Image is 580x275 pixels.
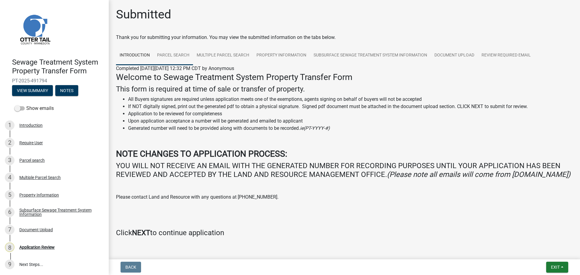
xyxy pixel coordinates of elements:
div: 3 [5,155,14,165]
img: Otter Tail County, Minnesota [12,6,57,52]
wm-modal-confirm: Notes [55,88,78,93]
h3: Welcome to Sewage Treatment System Property Transfer Form [116,72,573,82]
div: Property Information [19,193,59,197]
button: Exit [546,262,568,273]
div: Parcel search [19,158,45,162]
button: Back [121,262,141,273]
div: 9 [5,260,14,269]
button: View Summary [12,85,53,96]
span: PT-2025-491794 [12,78,97,84]
a: Review Required Email [478,46,534,65]
div: 7 [5,225,14,235]
strong: NEXT [132,229,150,237]
div: 5 [5,190,14,200]
div: Application Review [19,245,55,249]
li: Generated number will need to be provided along with documents to be recorded. [128,125,573,132]
h4: Sewage Treatment System Property Transfer Form [12,58,104,75]
li: All Buyers signatures are required unless application meets one of the exemptions, agents signing... [128,96,573,103]
label: Show emails [14,105,54,112]
div: Thank you for submitting your information. You may view the submitted information on the tabs below. [116,34,573,41]
p: Please contact Land and Resource with any questions at [PHONE_NUMBER]. [116,193,573,201]
wm-modal-confirm: Summary [12,88,53,93]
span: Exit [551,265,560,270]
h4: YOU WILL NOT RECEIVE AN EMAIL WITH THE GENERATED NUMBER FOR RECORDING PURPOSES UNTIL YOUR APPLICA... [116,161,573,179]
a: Parcel search [153,46,193,65]
div: 4 [5,173,14,182]
div: Subsurface Sewage Treatment System Information [19,208,99,216]
li: Application to be reviewed for completeness [128,110,573,117]
div: 6 [5,207,14,217]
div: Multiple Parcel Search [19,175,61,180]
div: Document Upload [19,228,53,232]
li: Upon application acceptance a number will be generated and emailed to applicant [128,117,573,125]
span: Completed [DATE][DATE] 12:32 PM CDT by Anonymous [116,66,234,71]
strong: NOTE CHANGES TO APPLICATION PROCESS: [116,149,287,159]
i: (Please note all emails will come from [DOMAIN_NAME]) [387,170,570,179]
div: 8 [5,242,14,252]
a: Property Information [253,46,310,65]
button: Notes [55,85,78,96]
a: Introduction [116,46,153,65]
a: Document Upload [431,46,478,65]
li: If NOT digitally signed, print out the generated pdf to obtain a physical signature. Signed pdf d... [128,103,573,110]
span: Back [125,265,136,270]
a: Subsurface Sewage Treatment System Information [310,46,431,65]
div: Introduction [19,123,43,127]
div: 2 [5,138,14,148]
i: ie(PT-YYYY-#) [300,125,330,131]
h4: Click to continue application [116,229,573,237]
h4: This form is required at time of sale or transfer of property. [116,85,573,94]
div: 1 [5,120,14,130]
div: Require User [19,141,43,145]
a: Multiple Parcel Search [193,46,253,65]
h1: Submitted [116,7,171,22]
